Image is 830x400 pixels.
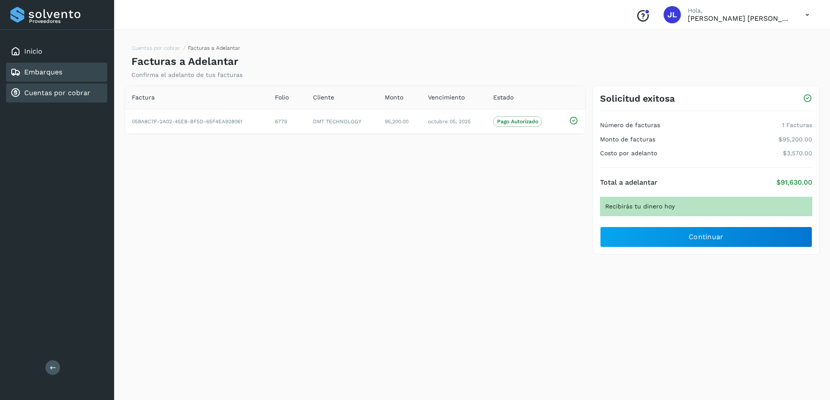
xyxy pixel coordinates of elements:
p: Hola, [688,7,792,14]
span: Factura [132,93,155,102]
span: Folio [275,93,289,102]
p: Pago Autorizado [497,118,538,125]
td: 6779 [268,109,306,134]
a: Embarques [24,68,62,76]
h3: Solicitud exitosa [600,93,675,104]
h4: Número de facturas [600,122,660,129]
span: 95,200.00 [385,118,409,125]
td: DMT TECHNOLOGY [306,109,378,134]
a: Cuentas por cobrar [24,89,90,97]
h4: Costo por adelanto [600,150,657,157]
button: Continuar [600,227,812,247]
a: Inicio [24,47,42,55]
h4: Monto de facturas [600,136,655,143]
span: Vencimiento [428,93,465,102]
nav: breadcrumb [131,44,240,55]
p: $95,200.00 [779,136,812,143]
p: $3,570.00 [783,150,812,157]
td: 058A8C7F-2A02-45EB-BF5D-65F4EA928061 [125,109,268,134]
span: Continuar [689,232,724,242]
div: Cuentas por cobrar [6,83,107,102]
h4: Total a adelantar [600,178,658,186]
div: Recibirás tu dinero hoy [600,197,812,216]
p: Confirma el adelanto de tus facturas [131,71,243,79]
p: José Luis Salinas Maldonado [688,14,792,22]
span: Monto [385,93,403,102]
p: Proveedores [29,18,104,24]
span: octubre 05, 2025 [428,118,471,125]
span: Estado [493,93,514,102]
span: Cliente [313,93,334,102]
div: Embarques [6,63,107,82]
span: Facturas a Adelantar [188,45,240,51]
div: Inicio [6,42,107,61]
h4: Facturas a Adelantar [131,55,238,68]
p: 1 Facturas [782,122,812,129]
p: $91,630.00 [776,178,812,186]
a: Cuentas por cobrar [132,45,180,51]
